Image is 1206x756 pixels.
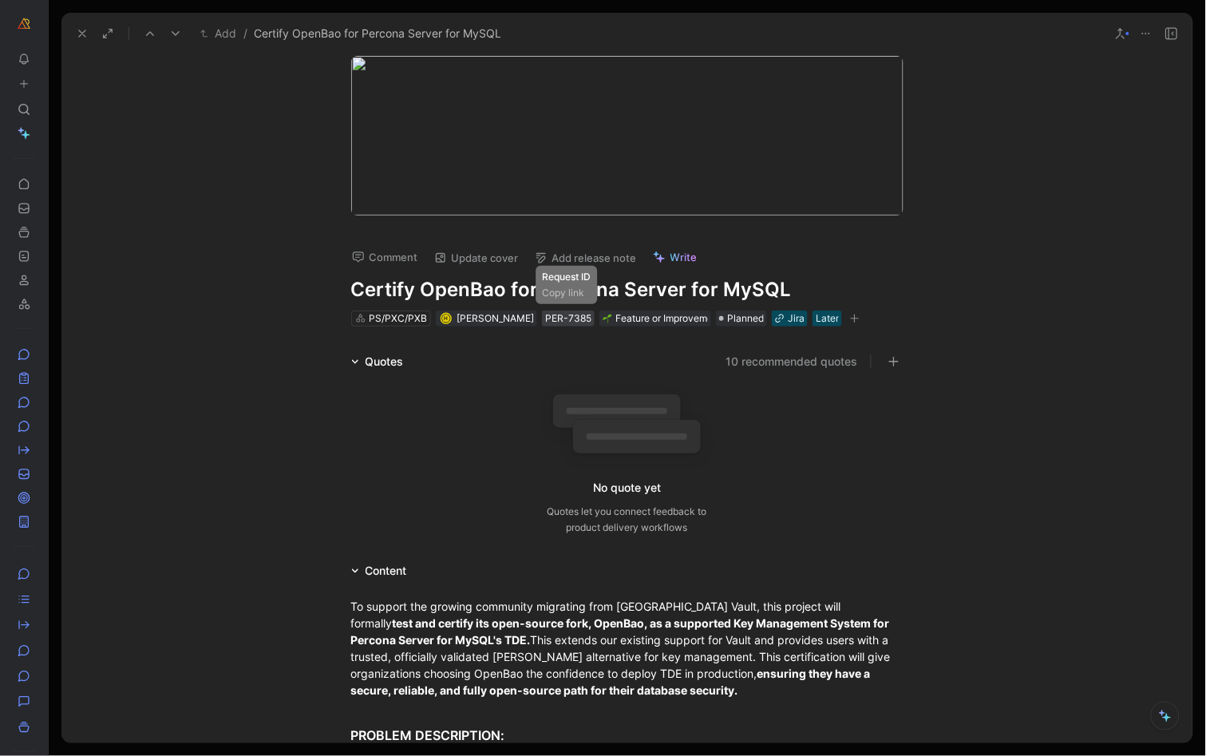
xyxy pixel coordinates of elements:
span: To support the growing community migrating from [GEOGRAPHIC_DATA] Vault, this project will formally [351,600,844,630]
button: Percona [13,13,35,35]
button: Comment [345,246,425,268]
div: Content [345,561,413,580]
div: PER-7385 [545,311,591,327]
div: PROBLEM DESCRIPTION: [351,726,904,745]
button: Add release note [528,247,644,269]
div: Planned [716,311,767,327]
div: 🌱Feature or Improvement [599,311,711,327]
div: Content [366,561,407,580]
div: No quote yet [593,478,661,497]
strong: test and certify its open-source fork, OpenBao, as a supported Key Management System for Percona ... [351,616,892,647]
button: Write [646,246,705,268]
span: Certify OpenBao for Percona Server for MySQL [254,24,501,43]
div: PS/PXC/PXB [369,311,427,327]
div: Quotes [366,352,404,371]
span: Write [670,250,698,264]
div: Quotes let you connect feedback to product delivery workflows [548,504,707,536]
button: 10 recommended quotes [726,352,858,371]
span: / [243,24,247,43]
span: Planned [727,311,764,327]
img: Percona [16,16,32,32]
div: Later [816,311,839,327]
div: Quotes [345,352,410,371]
img: 🌱 [603,314,612,323]
span: This extends our existing support for Vault and provides users with a trusted, officially validat... [351,633,894,680]
div: Feature or Improvement [603,311,708,327]
h1: Certify OpenBao for Percona Server for MySQL [351,277,904,303]
div: Jira [788,311,805,327]
button: Add [196,24,240,43]
button: Update cover [427,247,526,269]
div: H [442,315,451,323]
span: [PERSON_NAME] [457,312,534,324]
